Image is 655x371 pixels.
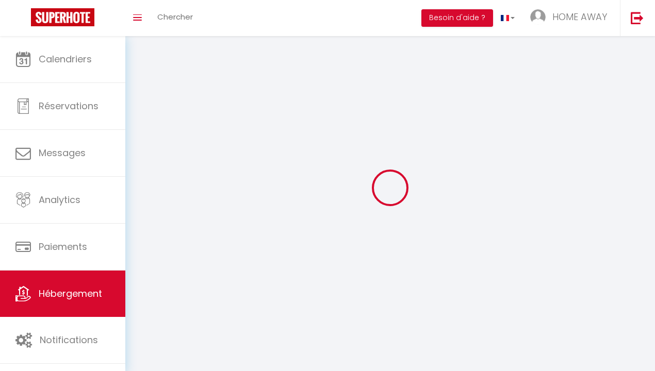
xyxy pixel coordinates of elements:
[157,11,193,22] span: Chercher
[39,240,87,253] span: Paiements
[552,10,607,23] span: HOME AWAY
[39,53,92,65] span: Calendriers
[39,146,86,159] span: Messages
[631,11,644,24] img: logout
[39,99,99,112] span: Réservations
[39,287,102,300] span: Hébergement
[40,333,98,346] span: Notifications
[530,9,546,25] img: ...
[421,9,493,27] button: Besoin d'aide ?
[31,8,94,26] img: Super Booking
[39,193,80,206] span: Analytics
